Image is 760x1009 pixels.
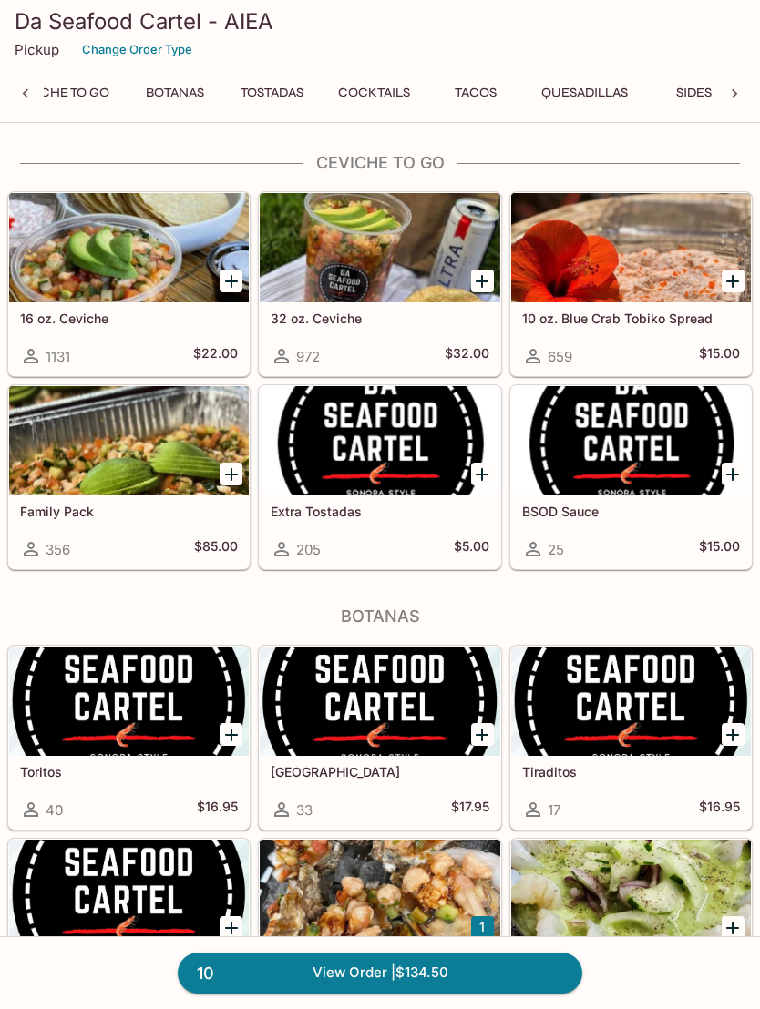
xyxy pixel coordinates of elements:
button: Add BSOD Sauce [722,463,745,485]
div: Extra Tostadas [260,386,499,495]
button: Add Chicharron de Pescado [220,916,242,939]
span: 205 [296,541,321,558]
a: 10View Order |$134.50 [178,953,582,993]
span: 33 [296,801,313,819]
div: Family Pack [9,386,249,495]
a: 32 oz. Ceviche972$32.00 [259,192,500,376]
a: 16 oz. Ceviche1131$22.00 [8,192,250,376]
h5: 16 oz. Ceviche [20,311,238,326]
h5: 32 oz. Ceviche [271,311,488,326]
span: 40 [46,801,63,819]
button: Add Extra Tostadas [471,463,494,485]
div: Chipilon [260,647,499,756]
span: 659 [548,348,572,365]
button: Add Ostiones Da Seafood Cartel [471,916,494,939]
button: Cocktails [328,80,420,106]
a: Family Pack356$85.00 [8,385,250,569]
p: Pickup [15,41,59,58]
button: Add Family Pack [220,463,242,485]
button: Quesadillas [531,80,638,106]
div: 32 oz. Ceviche [260,193,499,302]
span: 17 [548,801,560,819]
button: Botanas [134,80,216,106]
div: Aguachile [511,840,751,949]
h5: Tiraditos [522,764,740,780]
button: Add Aguachile [722,916,745,939]
span: 1131 [46,348,70,365]
h4: Ceviche To Go [7,153,753,173]
a: 10 oz. Blue Crab Tobiko Spread659$15.00 [510,192,752,376]
button: Add 32 oz. Ceviche [471,270,494,292]
h5: $15.00 [699,538,740,560]
button: Sides [652,80,734,106]
div: Tiraditos [511,647,751,756]
h5: [GEOGRAPHIC_DATA] [271,764,488,780]
span: 972 [296,348,320,365]
button: Add 10 oz. Blue Crab Tobiko Spread [722,270,745,292]
div: Toritos [9,647,249,756]
h5: $32.00 [445,345,489,367]
h5: Toritos [20,764,238,780]
button: Change Order Type [74,36,200,64]
a: Toritos40$16.95 [8,646,250,830]
h5: $16.95 [699,799,740,820]
a: Tiraditos17$16.95 [510,646,752,830]
div: 16 oz. Ceviche [9,193,249,302]
h5: $85.00 [194,538,238,560]
a: [GEOGRAPHIC_DATA]33$17.95 [259,646,500,830]
button: Tacos [435,80,517,106]
h5: Family Pack [20,504,238,519]
h5: BSOD Sauce [522,504,740,519]
span: 25 [548,541,564,558]
h5: $16.95 [197,799,238,820]
h5: Extra Tostadas [271,504,488,519]
div: Chicharron de Pescado [9,840,249,949]
h3: Da Seafood Cartel - AIEA [15,7,745,36]
button: Add Chipilon [471,723,494,746]
div: Ostiones Da Seafood Cartel [260,840,499,949]
h5: $22.00 [193,345,238,367]
a: BSOD Sauce25$15.00 [510,385,752,569]
a: Extra Tostadas205$5.00 [259,385,500,569]
h5: $17.95 [451,799,489,820]
h5: 10 oz. Blue Crab Tobiko Spread [522,311,740,326]
div: 10 oz. Blue Crab Tobiko Spread [511,193,751,302]
h5: $15.00 [699,345,740,367]
button: Tostadas [231,80,313,106]
button: Add Tiraditos [722,723,745,746]
button: Add 16 oz. Ceviche [220,270,242,292]
h4: Botanas [7,606,753,627]
button: Add Toritos [220,723,242,746]
h5: $5.00 [454,538,489,560]
div: BSOD Sauce [511,386,751,495]
span: 10 [186,961,225,986]
span: 356 [46,541,70,558]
